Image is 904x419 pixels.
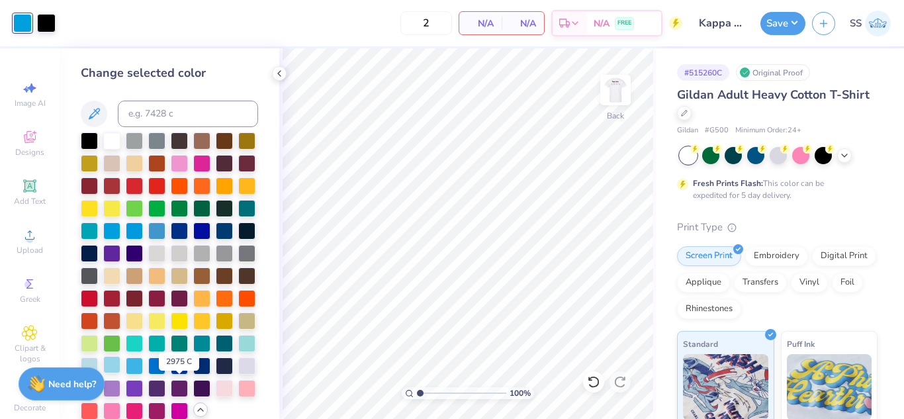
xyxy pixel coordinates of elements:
[14,402,46,413] span: Decorate
[787,337,815,351] span: Puff Ink
[677,246,741,266] div: Screen Print
[735,125,801,136] span: Minimum Order: 24 +
[400,11,452,35] input: – –
[677,125,698,136] span: Gildan
[832,273,863,293] div: Foil
[677,64,729,81] div: # 515260C
[677,87,870,103] span: Gildan Adult Heavy Cotton T-Shirt
[705,125,729,136] span: # G500
[850,11,891,36] a: SS
[48,378,96,391] strong: Need help?
[791,273,828,293] div: Vinyl
[689,10,754,36] input: Untitled Design
[510,17,536,30] span: N/A
[850,16,862,31] span: SS
[617,19,631,28] span: FREE
[81,64,258,82] div: Change selected color
[510,387,531,399] span: 100 %
[677,273,730,293] div: Applique
[607,110,624,122] div: Back
[736,64,810,81] div: Original Proof
[693,178,763,189] strong: Fresh Prints Flash:
[7,343,53,364] span: Clipart & logos
[683,337,718,351] span: Standard
[14,196,46,207] span: Add Text
[118,101,258,127] input: e.g. 7428 c
[15,98,46,109] span: Image AI
[865,11,891,36] img: Sakshi Solanki
[159,352,199,371] div: 2975 C
[15,147,44,158] span: Designs
[812,246,876,266] div: Digital Print
[693,177,856,201] div: This color can be expedited for 5 day delivery.
[745,246,808,266] div: Embroidery
[594,17,610,30] span: N/A
[17,245,43,256] span: Upload
[677,299,741,319] div: Rhinestones
[734,273,787,293] div: Transfers
[20,294,40,304] span: Greek
[760,12,805,35] button: Save
[602,77,629,103] img: Back
[677,220,878,235] div: Print Type
[467,17,494,30] span: N/A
